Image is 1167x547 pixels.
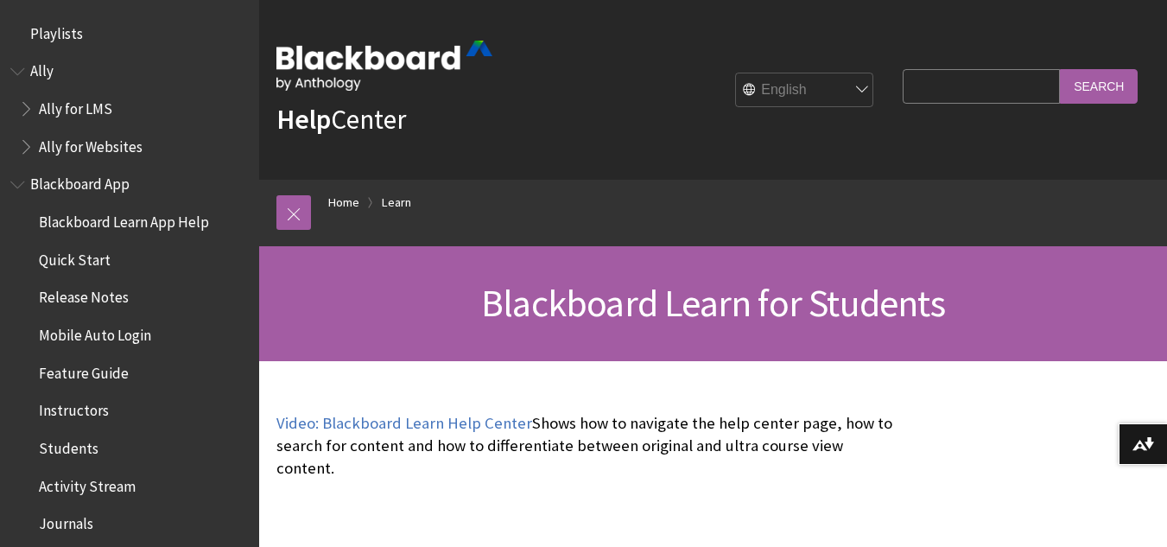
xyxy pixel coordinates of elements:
[30,19,83,42] span: Playlists
[382,192,411,213] a: Learn
[39,397,109,420] span: Instructors
[276,102,331,137] strong: Help
[39,321,151,344] span: Mobile Auto Login
[30,57,54,80] span: Ally
[328,192,359,213] a: Home
[39,245,111,269] span: Quick Start
[39,472,136,495] span: Activity Stream
[39,359,129,382] span: Feature Guide
[276,412,894,480] p: Shows how to navigate the help center page, how to search for content and how to differentiate be...
[276,413,532,434] a: Video: Blackboard Learn Help Center
[39,94,112,118] span: Ally for LMS
[276,41,492,91] img: Blackboard by Anthology
[736,73,874,108] select: Site Language Selector
[10,57,249,162] nav: Book outline for Anthology Ally Help
[39,434,98,457] span: Students
[481,279,945,327] span: Blackboard Learn for Students
[39,132,143,156] span: Ally for Websites
[1060,69,1138,103] input: Search
[39,283,129,307] span: Release Notes
[39,207,209,231] span: Blackboard Learn App Help
[30,170,130,194] span: Blackboard App
[10,19,249,48] nav: Book outline for Playlists
[276,102,406,137] a: HelpCenter
[39,510,93,533] span: Journals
